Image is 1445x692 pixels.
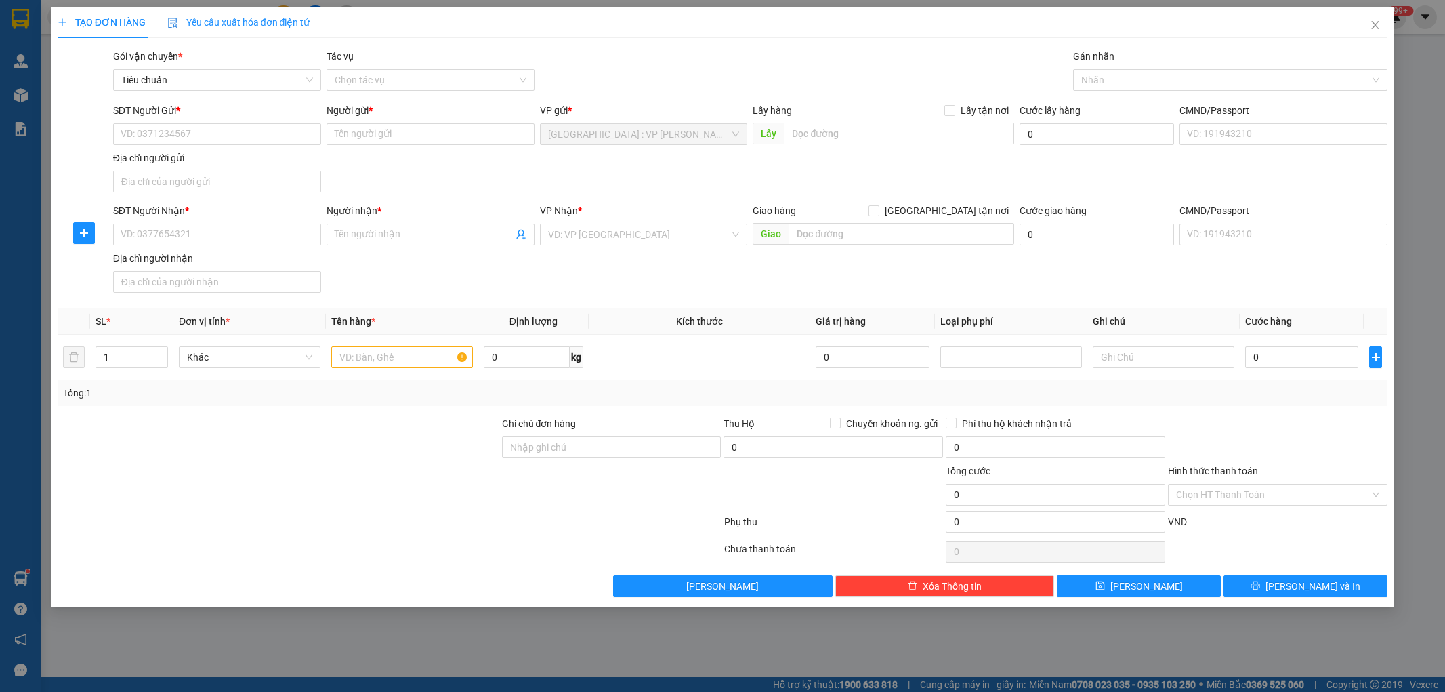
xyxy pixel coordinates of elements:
span: Đà Nẵng : VP Thanh Khê [548,124,740,144]
span: delete [908,581,917,592]
button: printer[PERSON_NAME] và In [1223,575,1387,597]
span: Khác [187,347,312,367]
label: Cước lấy hàng [1020,105,1081,116]
span: plus [58,18,67,27]
span: Giao [753,223,789,245]
span: Lấy [753,123,784,144]
span: user-add [516,229,526,240]
span: Giá trị hàng [816,316,866,327]
input: VD: Bàn, Ghế [331,346,473,368]
label: Gán nhãn [1073,51,1114,62]
span: Tên hàng [331,316,375,327]
div: SĐT Người Nhận [113,203,321,218]
span: save [1095,581,1105,592]
div: Phụ thu [723,514,945,538]
span: Định lượng [509,316,558,327]
div: Chưa thanh toán [723,542,945,565]
div: SĐT Người Gửi [113,103,321,118]
button: delete [63,346,85,368]
span: Chuyển khoản ng. gửi [841,416,943,431]
button: plus [1369,346,1382,368]
input: Cước lấy hàng [1020,123,1174,145]
button: Close [1356,7,1394,45]
div: Người gửi [327,103,535,118]
span: plus [1370,352,1381,363]
span: Tiêu chuẩn [121,70,313,90]
input: Dọc đường [789,223,1014,245]
div: Người nhận [327,203,535,218]
span: Thu Hộ [724,418,755,429]
span: Lấy tận nơi [955,103,1014,118]
span: [PERSON_NAME] [1110,579,1183,594]
label: Hình thức thanh toán [1168,466,1258,476]
input: Ghi chú đơn hàng [502,436,721,458]
button: deleteXóa Thông tin [835,575,1055,597]
span: printer [1251,581,1260,592]
span: Kích thước [676,316,723,327]
span: Phí thu hộ khách nhận trả [957,416,1077,431]
button: save[PERSON_NAME] [1057,575,1221,597]
span: Đơn vị tính [179,316,230,327]
span: [PERSON_NAME] [686,579,759,594]
th: Ghi chú [1087,308,1240,335]
label: Cước giao hàng [1020,205,1087,216]
span: Yêu cầu xuất hóa đơn điện tử [167,17,310,28]
input: Cước giao hàng [1020,224,1174,245]
th: Loại phụ phí [935,308,1087,335]
div: Tổng: 1 [63,386,558,401]
div: VP gửi [540,103,748,118]
label: Tác vụ [327,51,354,62]
label: Ghi chú đơn hàng [502,418,577,429]
span: SL [96,316,106,327]
input: Địa chỉ của người gửi [113,171,321,192]
span: Gói vận chuyển [113,51,182,62]
img: icon [167,18,178,28]
span: kg [570,346,583,368]
span: close [1370,20,1381,30]
span: VND [1168,516,1187,527]
span: [PERSON_NAME] và In [1265,579,1360,594]
span: Giao hàng [753,205,796,216]
div: CMND/Passport [1179,203,1387,218]
input: 0 [816,346,929,368]
span: Xóa Thông tin [923,579,982,594]
span: Tổng cước [946,466,990,476]
div: CMND/Passport [1179,103,1387,118]
button: plus [73,222,95,244]
span: TẠO ĐƠN HÀNG [58,17,146,28]
span: [GEOGRAPHIC_DATA] tận nơi [879,203,1014,218]
div: Địa chỉ người gửi [113,150,321,165]
span: VP Nhận [540,205,578,216]
span: Lấy hàng [753,105,792,116]
input: Dọc đường [784,123,1014,144]
input: Địa chỉ của người nhận [113,271,321,293]
button: [PERSON_NAME] [613,575,833,597]
span: Cước hàng [1245,316,1292,327]
div: Địa chỉ người nhận [113,251,321,266]
input: Ghi Chú [1093,346,1234,368]
span: plus [74,228,94,239]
